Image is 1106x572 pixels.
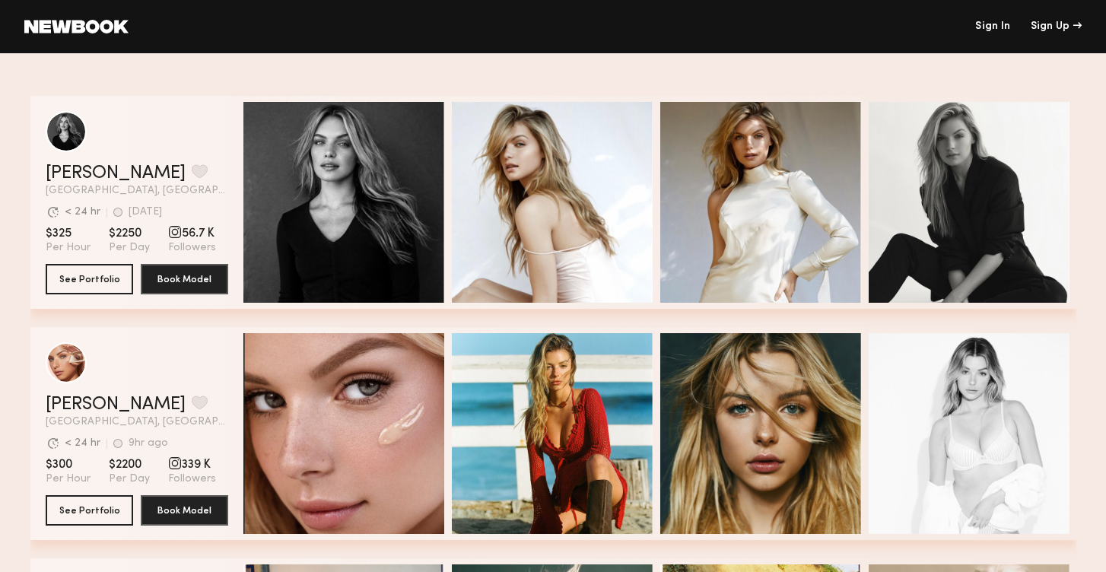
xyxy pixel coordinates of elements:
[109,457,150,472] span: $2200
[168,241,216,255] span: Followers
[109,241,150,255] span: Per Day
[168,226,216,241] span: 56.7 K
[46,264,133,294] button: See Portfolio
[46,226,91,241] span: $325
[65,207,100,218] div: < 24 hr
[46,164,186,183] a: [PERSON_NAME]
[1031,21,1082,32] div: Sign Up
[46,417,228,427] span: [GEOGRAPHIC_DATA], [GEOGRAPHIC_DATA]
[129,438,168,449] div: 9hr ago
[168,472,216,486] span: Followers
[141,495,228,526] button: Book Model
[46,396,186,414] a: [PERSON_NAME]
[141,264,228,294] button: Book Model
[129,207,162,218] div: [DATE]
[975,21,1010,32] a: Sign In
[46,457,91,472] span: $300
[46,495,133,526] button: See Portfolio
[109,226,150,241] span: $2250
[109,472,150,486] span: Per Day
[46,186,228,196] span: [GEOGRAPHIC_DATA], [GEOGRAPHIC_DATA]
[46,472,91,486] span: Per Hour
[46,241,91,255] span: Per Hour
[65,438,100,449] div: < 24 hr
[168,457,216,472] span: 339 K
